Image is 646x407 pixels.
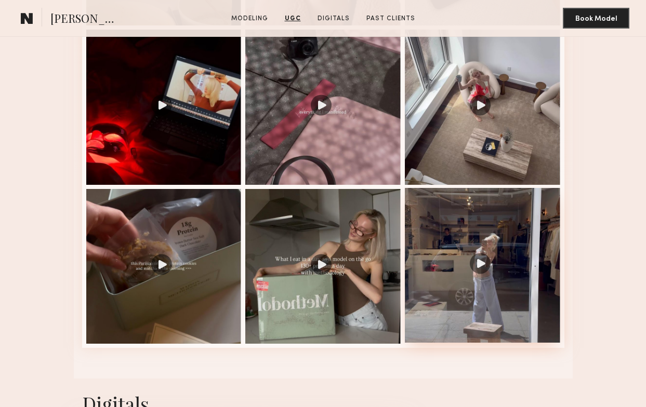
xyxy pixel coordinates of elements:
[281,14,305,23] a: UGC
[362,14,419,23] a: Past Clients
[227,14,272,23] a: Modeling
[563,8,629,29] button: Book Model
[313,14,354,23] a: Digitals
[50,10,123,29] span: [PERSON_NAME]
[563,13,629,22] a: Book Model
